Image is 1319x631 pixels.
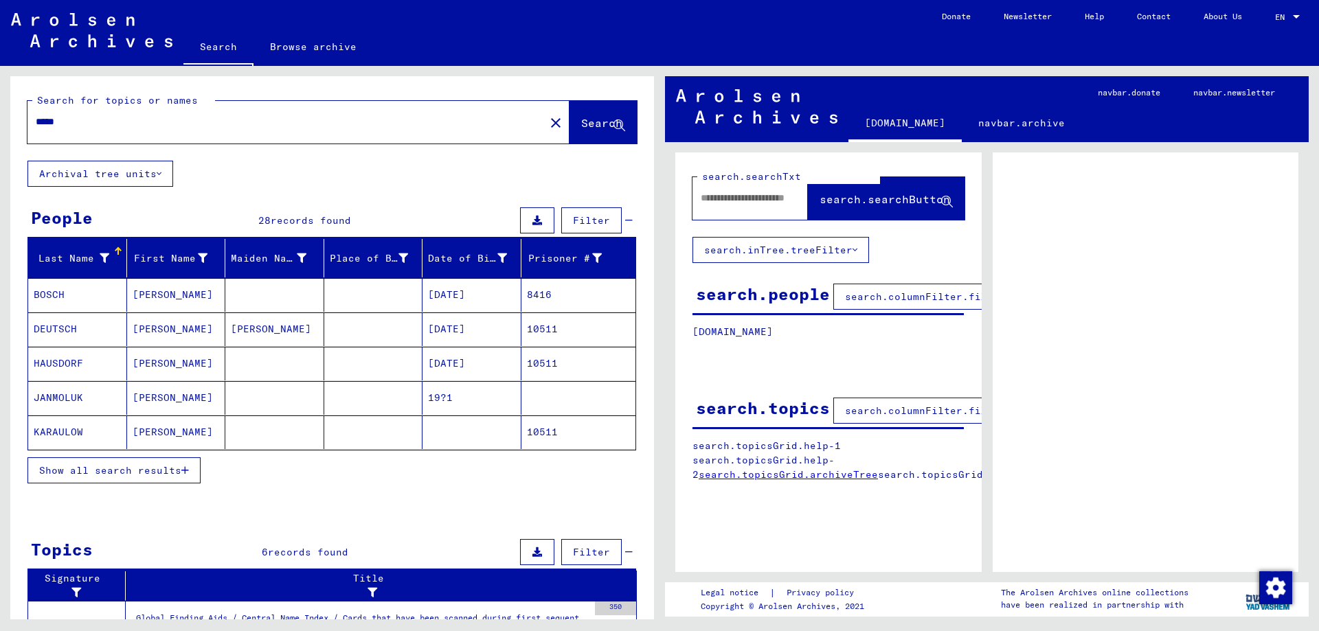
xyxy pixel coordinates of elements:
p: The Arolsen Archives online collections [1001,586,1188,599]
mat-cell: [PERSON_NAME] [127,381,226,415]
p: Copyright © Arolsen Archives, 2021 [701,600,870,612]
span: 28 [258,214,271,227]
div: search.topics [696,395,830,420]
span: Filter [573,214,610,227]
mat-cell: 19?1 [422,381,521,415]
a: navbar.archive [962,106,1081,139]
mat-header-cell: Prisoner # [521,239,636,277]
img: Change consent [1259,571,1292,604]
mat-label: Search for topics or names [37,94,198,106]
div: Signature [34,571,115,600]
mat-cell: [PERSON_NAME] [225,312,324,346]
div: 350 [595,601,636,615]
div: People [31,205,93,230]
a: [DOMAIN_NAME] [848,106,962,142]
mat-header-cell: Last Name [28,239,127,277]
span: 6 [262,546,268,558]
mat-cell: 8416 [521,278,636,312]
button: search.inTree.treeFilter [692,237,869,263]
div: Signature [34,571,128,600]
span: records found [268,546,348,558]
mat-cell: KARAULOW [28,415,127,449]
div: Maiden Name [231,247,324,269]
mat-header-cell: First Name [127,239,226,277]
a: Search [183,30,253,66]
span: records found [271,214,351,227]
button: Search [570,101,637,144]
mat-cell: HAUSDORF [28,347,127,380]
mat-cell: 10511 [521,312,636,346]
mat-cell: BOSCH [28,278,127,312]
button: Show all search results [27,457,201,483]
mat-cell: DEUTSCH [28,312,127,346]
div: First Name [133,247,225,269]
span: search.columnFilter.filter [845,404,1005,417]
a: navbar.donate [1081,76,1177,109]
span: search.columnFilter.filter [845,290,1005,303]
a: navbar.newsletter [1177,76,1292,109]
div: Prisoner # [527,247,620,269]
div: Title [131,571,623,600]
mat-header-cell: Date of Birth [422,239,521,277]
p: have been realized in partnership with [1001,599,1188,611]
span: Filter [573,546,610,558]
mat-cell: JANMOLUK [28,381,127,415]
button: search.columnFilter.filter [833,284,1017,310]
mat-cell: [PERSON_NAME] [127,278,226,312]
div: Date of Birth [428,247,524,269]
div: Place of Birth [330,247,426,269]
button: search.searchButton [808,177,965,220]
img: yv_logo.png [1243,582,1294,616]
mat-icon: close [548,115,564,131]
div: search.people [696,282,830,306]
span: Search [581,116,622,130]
div: | [701,586,870,600]
div: Date of Birth [428,251,507,266]
button: Archival tree units [27,161,173,187]
img: Arolsen_neg.svg [11,13,172,47]
mat-cell: [PERSON_NAME] [127,347,226,380]
button: Clear [542,108,570,136]
div: Last Name [34,251,109,266]
div: Last Name [34,247,126,269]
div: Maiden Name [231,251,306,266]
mat-cell: [DATE] [422,312,521,346]
div: Title [131,571,609,600]
span: search.searchButton [820,192,950,206]
img: Arolsen_neg.svg [676,89,837,124]
button: search.columnFilter.filter [833,398,1017,424]
mat-cell: 10511 [521,347,636,380]
span: EN [1275,12,1290,22]
a: Browse archive [253,30,373,63]
p: search.topicsGrid.help-1 search.topicsGrid.help-2 search.topicsGrid.manually. [692,439,965,482]
a: search.topicsGrid.archiveTree [699,468,878,481]
span: Show all search results [39,464,181,477]
p: [DOMAIN_NAME] [692,325,964,339]
mat-label: search.searchTxt [702,170,801,183]
mat-header-cell: Place of Birth [324,239,423,277]
div: Topics [31,537,93,562]
mat-cell: [DATE] [422,278,521,312]
a: Legal notice [701,586,769,600]
mat-cell: 10511 [521,415,636,449]
mat-cell: [PERSON_NAME] [127,415,226,449]
div: Prisoner # [527,251,602,266]
mat-cell: [PERSON_NAME] [127,312,226,346]
a: Privacy policy [776,586,870,600]
div: Global Finding Aids / Central Name Index / Cards that have been scanned during first sequential m... [136,612,588,631]
mat-cell: [DATE] [422,347,521,380]
button: Filter [561,207,622,233]
div: Place of Birth [330,251,409,266]
button: Filter [561,539,622,565]
div: First Name [133,251,208,266]
mat-header-cell: Maiden Name [225,239,324,277]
